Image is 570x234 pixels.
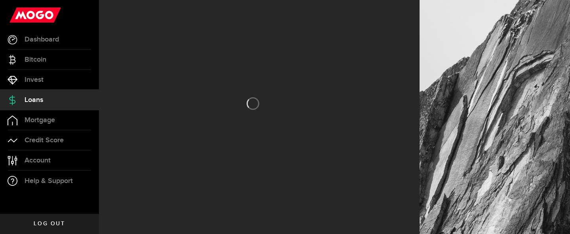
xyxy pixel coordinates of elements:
[25,177,73,185] span: Help & Support
[34,221,65,226] span: Log out
[25,36,59,43] span: Dashboard
[25,76,44,83] span: Invest
[25,117,55,124] span: Mortgage
[25,56,46,63] span: Bitcoin
[25,137,64,144] span: Credit Score
[25,96,43,104] span: Loans
[25,157,51,164] span: Account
